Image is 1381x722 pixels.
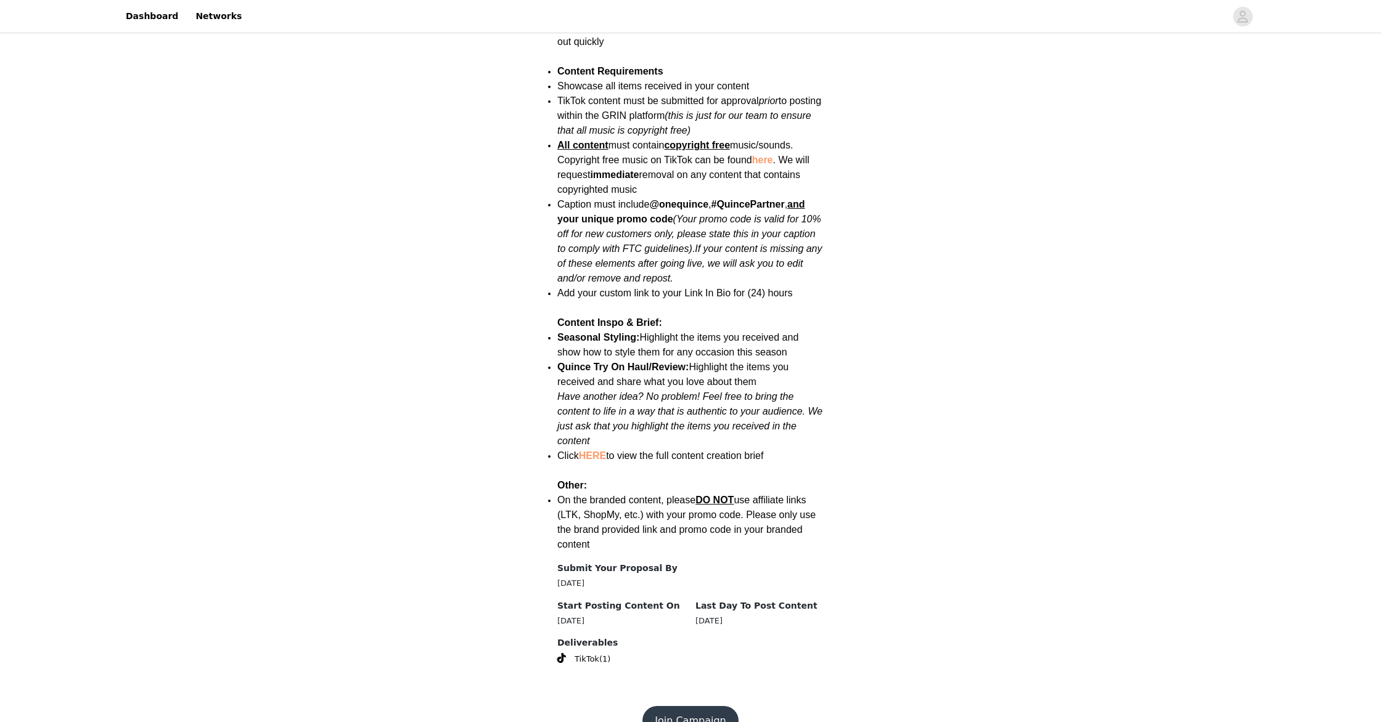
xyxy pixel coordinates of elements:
div: avatar [1237,7,1248,26]
strong: Content Requirements [557,66,663,76]
span: Caption must include , , . [557,199,822,283]
span: Click to view the full content creation brief [557,450,763,461]
strong: immediate [590,169,639,180]
strong: Content Inspo & Brief: [557,317,662,328]
h4: Start Posting Content On [557,599,686,612]
span: On the branded content, please use affiliate links (LTK, ShopMy, etc.) with your promo code. Plea... [557,495,816,550]
em: (this is just for our team to ensure that all music is copyright free) [557,110,811,136]
a: here [752,155,773,165]
strong: copyright free [664,140,730,150]
strong: your unique promo code [557,214,673,224]
span: TikTok [575,653,599,665]
em: Your promo code is valid for 10% off for new customers only, please state this in your caption to... [557,214,821,254]
strong: #QuincePartner [711,199,784,209]
a: Dashboard [118,2,186,30]
em: If your content is missing any of these elements after going live, we will ask you to edit and/or... [557,243,822,283]
strong: @onequince [649,199,708,209]
div: [DATE] [557,577,686,590]
span: and [787,199,805,209]
h4: Last Day To Post Content [695,599,824,612]
strong: Quince Try On Haul/Review: [557,362,689,372]
span: DO NOT [695,495,734,505]
span: Add your custom link to your Link In Bio for (24) hours [557,288,793,298]
span: Highlight the items you received and share what you love about them [557,362,789,387]
h4: Deliverables [557,636,824,649]
div: [DATE] [557,615,686,627]
div: [DATE] [695,615,824,627]
a: Networks [188,2,249,30]
span: Showcase all items received in your content [557,81,749,91]
a: HERE [579,450,606,461]
h4: Submit Your Proposal By [557,562,686,575]
span: TikTok content must be submitted for approval to posting within the GRIN platform [557,95,821,136]
strong: Seasonal Styling: [557,332,639,343]
span: All content [557,140,609,150]
em: Have another idea? No problem! Feel free to bring the content to life in a way that is authentic ... [557,391,822,446]
span: must contain music/sounds. Copyright free music on TikTok can be found . We will request removal ... [557,140,809,195]
strong: Other: [557,480,587,490]
em: prior [759,95,779,106]
span: (1) [599,653,610,665]
em: ( [673,214,676,224]
span: Highlight the items you received and show how to style them for any occasion this season [557,332,798,357]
